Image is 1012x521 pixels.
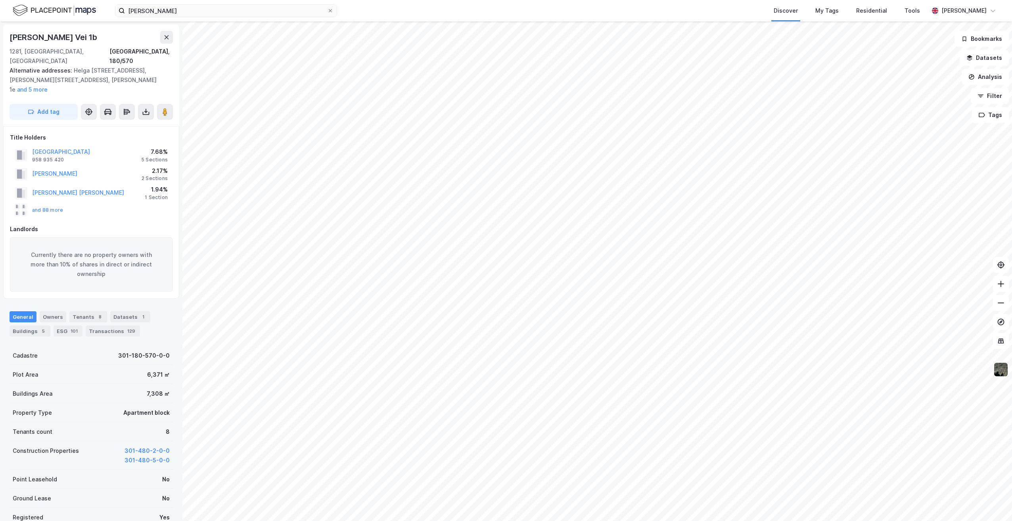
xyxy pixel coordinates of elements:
button: 301-480-2-0-0 [125,446,170,456]
div: 1.94% [145,185,168,194]
div: 5 Sections [141,157,168,163]
div: 958 935 420 [32,157,64,163]
div: Tenants count [13,427,52,437]
div: Construction Properties [13,446,79,456]
input: Search by address, cadastre, landlords, tenants or people [125,5,327,17]
button: Analysis [962,69,1009,85]
img: logo.f888ab2527a4732fd821a326f86c7f29.svg [13,4,96,17]
div: Discover [774,6,798,15]
div: ESG [54,326,82,337]
div: Buildings Area [13,389,52,398]
div: Apartment block [123,408,170,418]
div: Buildings [10,326,50,337]
img: 9k= [993,362,1008,377]
div: Transactions [86,326,140,337]
div: [PERSON_NAME] [941,6,987,15]
div: Datasets [110,311,150,322]
div: Cadastre [13,351,38,360]
div: Point Leasehold [13,475,57,484]
div: My Tags [815,6,839,15]
div: 8 [96,313,104,321]
button: Datasets [960,50,1009,66]
div: Helga [STREET_ADDRESS], [PERSON_NAME][STREET_ADDRESS], [PERSON_NAME] 1e [10,66,167,94]
button: Add tag [10,104,78,120]
div: 8 [166,427,170,437]
div: 129 [126,327,137,335]
div: 7,308 ㎡ [147,389,170,398]
div: General [10,311,36,322]
iframe: Chat Widget [972,483,1012,521]
div: Residential [856,6,887,15]
div: No [162,475,170,484]
div: Owners [40,311,66,322]
div: Property Type [13,408,52,418]
div: 101 [69,327,79,335]
div: Ground Lease [13,494,51,503]
div: Plot Area [13,370,38,379]
div: Title Holders [10,133,172,142]
button: Filter [971,88,1009,104]
div: Tenants [69,311,107,322]
div: 2 Sections [142,175,168,182]
div: Tools [905,6,920,15]
div: 6,371 ㎡ [147,370,170,379]
div: No [162,494,170,503]
button: Bookmarks [954,31,1009,47]
button: 301-480-5-0-0 [125,456,170,465]
div: 2.17% [142,166,168,176]
div: 301-180-570-0-0 [118,351,170,360]
div: 1 Section [145,194,168,201]
div: 5 [39,327,47,335]
div: 1281, [GEOGRAPHIC_DATA], [GEOGRAPHIC_DATA] [10,47,109,66]
div: Landlords [10,224,172,234]
div: 1 [139,313,147,321]
span: Alternative addresses: [10,67,74,74]
div: [GEOGRAPHIC_DATA], 180/570 [109,47,173,66]
div: [PERSON_NAME] Vei 1b [10,31,99,44]
div: Currently there are no property owners with more than 10% of shares in direct or indirect ownership [10,237,172,292]
button: Tags [972,107,1009,123]
div: 7.68% [141,147,168,157]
